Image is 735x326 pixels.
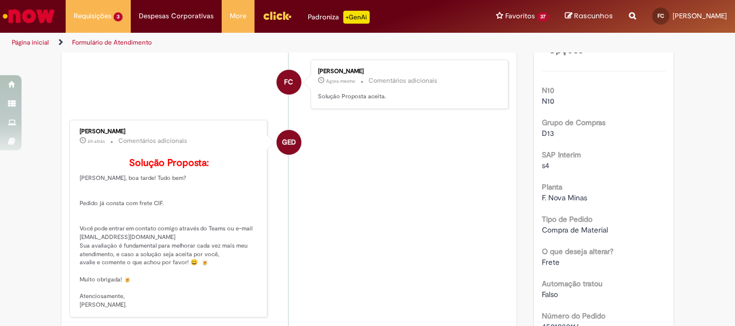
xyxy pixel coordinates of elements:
[8,33,482,53] ul: Trilhas de página
[542,289,558,299] span: Falso
[542,182,562,192] b: Planta
[129,157,209,169] b: Solução Proposta:
[1,5,56,27] img: ServiceNow
[343,11,370,24] p: +GenAi
[565,11,613,21] a: Rascunhos
[537,12,549,21] span: 37
[542,257,560,267] span: Frete
[318,92,497,101] p: Solução Proposta aceita.
[80,128,259,135] div: [PERSON_NAME]
[277,70,301,95] div: Fernando Da Silva Coelho
[230,11,246,21] span: More
[542,128,554,138] span: D13
[308,11,370,24] div: Padroniza
[542,118,605,127] b: Grupo de Compras
[326,78,355,84] span: Agora mesmo
[542,193,587,202] span: F. Nova Minas
[284,69,293,95] span: FC
[542,247,613,256] b: O que deseja alterar?
[12,38,49,47] a: Página inicial
[542,225,608,235] span: Compra de Material
[263,8,292,24] img: click_logo_yellow_360x200.png
[673,11,727,20] span: [PERSON_NAME]
[326,78,355,84] time: 29/09/2025 15:44:44
[88,138,105,144] time: 29/09/2025 09:56:52
[80,158,259,309] p: [PERSON_NAME], boa tarde! Tudo bem? Pedido já consta com frete CIF. Você pode entrar em contato c...
[114,12,123,21] span: 3
[139,11,214,21] span: Despesas Corporativas
[277,130,301,155] div: Gabriele Estefane Da Silva
[318,68,497,75] div: [PERSON_NAME]
[74,11,111,21] span: Requisições
[282,129,296,155] span: GED
[574,11,613,21] span: Rascunhos
[542,150,581,160] b: SAP Interim
[542,279,603,288] b: Automação tratou
[542,214,592,224] b: Tipo de Pedido
[542,311,605,321] b: Número do Pedido
[88,138,105,144] span: 6h atrás
[658,12,664,19] span: FC
[542,96,554,106] span: N10
[505,11,535,21] span: Favoritos
[72,38,152,47] a: Formulário de Atendimento
[542,85,554,95] b: N10
[118,136,187,146] small: Comentários adicionais
[542,161,549,170] span: s4
[369,76,437,85] small: Comentários adicionais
